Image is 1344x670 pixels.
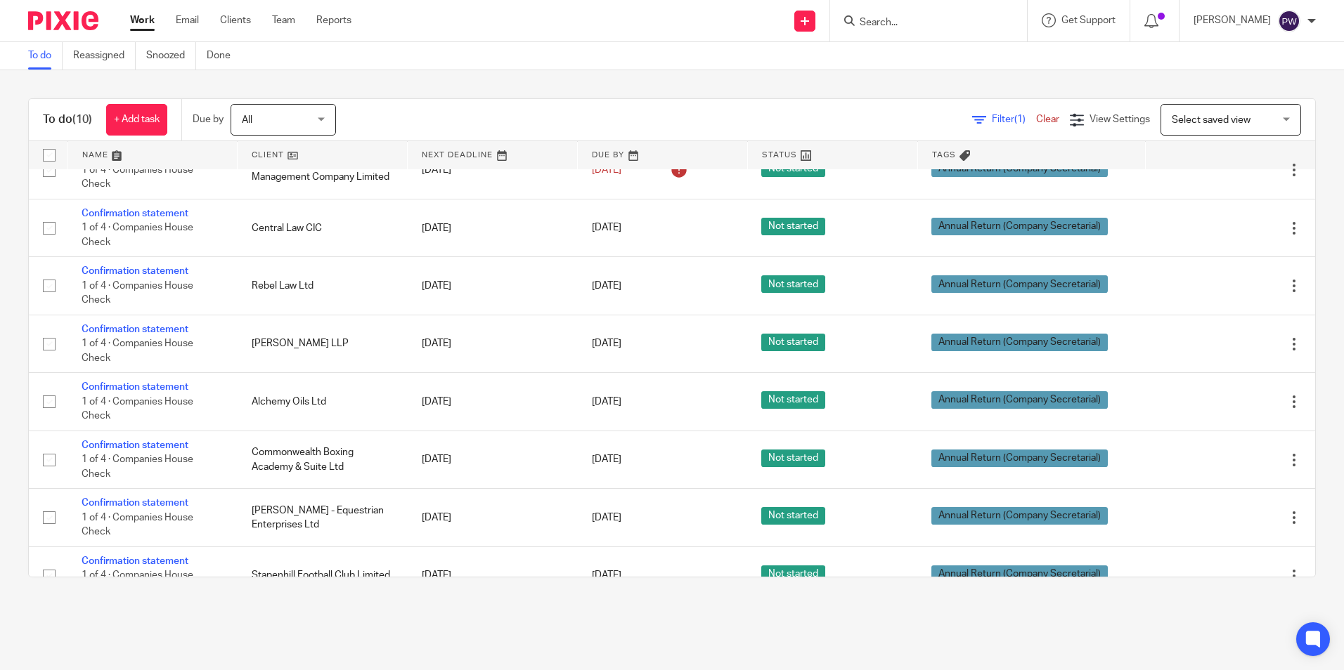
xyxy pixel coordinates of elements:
span: 1 of 4 · Companies House Check [82,223,193,248]
span: [DATE] [592,455,621,465]
span: Not started [761,507,825,525]
span: Not started [761,449,825,467]
td: Alchemy Oils Ltd [238,373,408,431]
span: 1 of 4 · Companies House Check [82,454,193,479]
span: Not started [761,565,825,583]
img: svg%3E [1278,10,1300,32]
span: Not started [761,275,825,293]
span: Annual Return (Company Secretarial) [931,507,1108,525]
h1: To do [43,112,92,127]
td: Rebel Law Ltd [238,257,408,315]
span: Annual Return (Company Secretarial) [931,449,1108,467]
span: 1 of 4 · Companies House Check [82,165,193,190]
span: (10) [72,114,92,125]
a: Snoozed [146,42,196,70]
a: Email [176,13,199,27]
span: Annual Return (Company Secretarial) [931,391,1108,409]
td: [DATE] [408,489,578,546]
a: Clients [220,13,251,27]
a: Confirmation statement [82,266,188,276]
span: Annual Return (Company Secretarial) [931,275,1108,293]
a: Confirmation statement [82,324,188,334]
span: Annual Return (Company Secretarial) [931,565,1108,583]
a: Work [130,13,155,27]
span: Select saved view [1172,115,1251,125]
p: [PERSON_NAME] [1194,13,1271,27]
span: [DATE] [592,397,621,407]
a: Confirmation statement [82,209,188,218]
span: 1 of 4 · Companies House Check [82,513,193,537]
span: Not started [761,218,825,235]
span: Annual Return (Company Secretarial) [931,218,1108,235]
span: Not started [761,334,825,351]
a: Clear [1036,114,1059,124]
span: 1 of 4 · Companies House Check [82,281,193,306]
p: Due by [193,112,224,126]
img: Pixie [28,11,98,30]
span: [DATE] [592,570,621,580]
a: Reports [316,13,351,27]
td: The Orchard(Allestree) Management Company Limited [238,141,408,199]
span: Annual Return (Company Secretarial) [931,334,1108,351]
td: Stapenhill Football Club Limited [238,546,408,604]
span: [DATE] [592,281,621,291]
span: [DATE] [592,513,621,523]
span: Get Support [1061,15,1116,25]
span: [DATE] [592,223,621,233]
td: [DATE] [408,546,578,604]
a: Done [207,42,241,70]
td: [DATE] [408,257,578,315]
a: Confirmation statement [82,440,188,450]
a: Team [272,13,295,27]
td: [DATE] [408,199,578,256]
a: Confirmation statement [82,498,188,508]
a: Reassigned [73,42,136,70]
a: Confirmation statement [82,382,188,392]
td: [PERSON_NAME] - Equestrian Enterprises Ltd [238,489,408,546]
input: Search [858,17,985,29]
td: [DATE] [408,315,578,372]
span: [DATE] [592,339,621,349]
td: [DATE] [408,141,578,199]
a: Confirmation statement [82,556,188,566]
span: Filter [992,114,1036,124]
span: 1 of 4 · Companies House Check [82,397,193,421]
span: Tags [932,151,956,159]
span: [DATE] [592,165,621,175]
span: Not started [761,391,825,409]
a: + Add task [106,104,167,136]
span: (1) [1014,114,1026,124]
span: 1 of 4 · Companies House Check [82,570,193,595]
span: All [242,115,252,125]
td: [PERSON_NAME] LLP [238,315,408,372]
span: 1 of 4 · Companies House Check [82,339,193,363]
td: Central Law CIC [238,199,408,256]
span: View Settings [1090,114,1150,124]
a: To do [28,42,63,70]
td: Commonwealth Boxing Academy & Suite Ltd [238,431,408,488]
td: [DATE] [408,373,578,431]
td: [DATE] [408,431,578,488]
